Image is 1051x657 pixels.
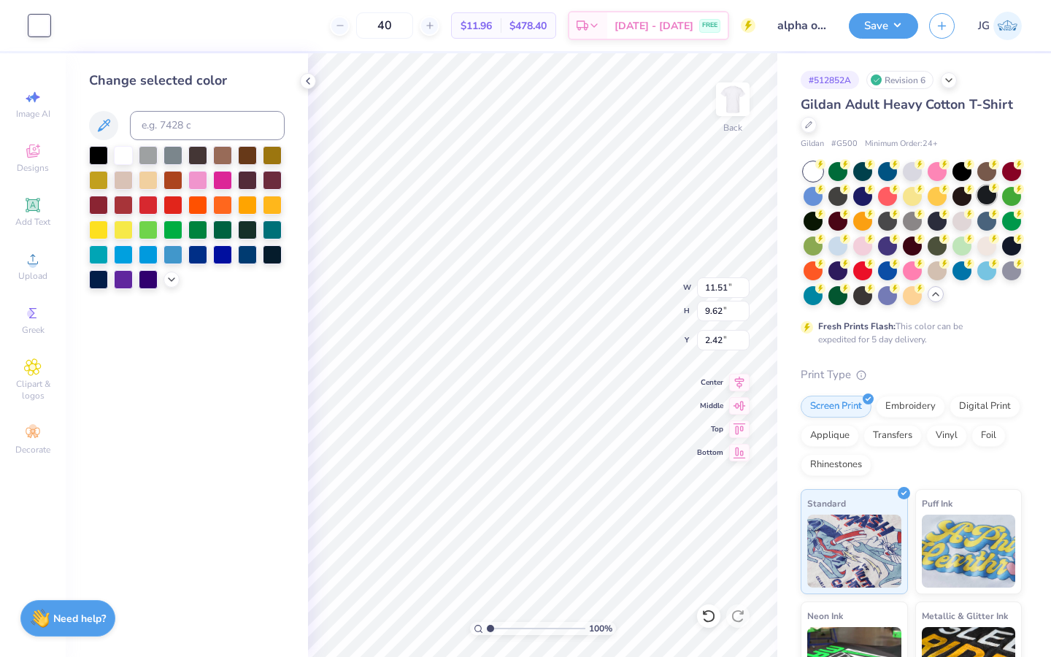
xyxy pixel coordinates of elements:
input: Untitled Design [766,11,838,40]
div: Digital Print [950,396,1020,418]
span: Neon Ink [807,608,843,623]
span: JG [978,18,990,34]
span: Minimum Order: 24 + [865,138,938,150]
div: Screen Print [801,396,871,418]
span: Top [697,424,723,434]
img: Puff Ink [922,515,1016,588]
span: Middle [697,401,723,411]
span: Bottom [697,447,723,458]
div: Foil [971,425,1006,447]
div: Rhinestones [801,454,871,476]
span: Decorate [15,444,50,456]
input: – – [356,12,413,39]
span: Greek [22,324,45,336]
div: Revision 6 [866,71,933,89]
input: e.g. 7428 c [130,111,285,140]
div: This color can be expedited for 5 day delivery. [818,320,998,346]
span: Designs [17,162,49,174]
div: Embroidery [876,396,945,418]
span: FREE [702,20,717,31]
span: # G500 [831,138,858,150]
div: Print Type [801,366,1022,383]
div: Applique [801,425,859,447]
span: $478.40 [509,18,547,34]
div: Change selected color [89,71,285,91]
span: Puff Ink [922,496,952,511]
span: Clipart & logos [7,378,58,401]
span: Gildan Adult Heavy Cotton T-Shirt [801,96,1013,113]
span: $11.96 [461,18,492,34]
span: Upload [18,270,47,282]
img: Jazmin Gatus [993,12,1022,40]
span: Standard [807,496,846,511]
span: Add Text [15,216,50,228]
span: [DATE] - [DATE] [615,18,693,34]
img: Standard [807,515,901,588]
span: Image AI [16,108,50,120]
span: Gildan [801,138,824,150]
span: Center [697,377,723,388]
div: # 512852A [801,71,859,89]
button: Save [849,13,918,39]
div: Transfers [863,425,922,447]
strong: Need help? [53,612,106,626]
div: Vinyl [926,425,967,447]
a: JG [978,12,1022,40]
strong: Fresh Prints Flash: [818,320,896,332]
div: Back [723,121,742,134]
img: Back [718,85,747,114]
span: Metallic & Glitter Ink [922,608,1008,623]
span: 100 % [589,622,612,635]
